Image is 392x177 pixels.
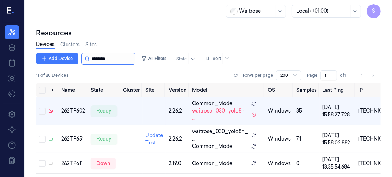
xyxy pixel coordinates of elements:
div: 262TP602 [61,107,85,115]
p: windows [268,107,291,115]
div: [DATE] 15:58:02.882 [322,132,353,147]
span: Common_Model [192,100,234,107]
div: 0 [296,160,317,167]
button: All Filters [138,53,169,64]
div: 2.26.2 [169,135,186,143]
th: Last Ping [320,83,355,97]
div: 2.19.0 [169,160,186,167]
div: [DATE] 13:35:54.684 [322,156,353,171]
div: ready [91,105,117,117]
nav: pagination [357,70,378,80]
div: Resources [36,28,381,38]
p: windows [268,160,291,167]
th: Site [143,83,166,97]
p: Rows per page [243,72,273,79]
span: 11 of 20 Devices [36,72,68,79]
div: 35 [296,107,317,115]
span: waitrose_030_yolo8n_ ... [192,128,248,143]
div: ready [91,134,117,145]
span: waitrose_030_yolo8n_ ... [192,107,248,122]
button: Select row [39,136,46,143]
th: Version [166,83,189,97]
a: Clusters [60,41,80,48]
span: Page [307,72,317,79]
div: [DATE] 15:58:27.728 [322,104,353,118]
th: Cluster [120,83,143,97]
div: down [91,158,116,169]
a: Devices [36,41,55,49]
a: Update Test [145,132,163,146]
p: windows [268,135,291,143]
div: 2.26.2 [169,107,186,115]
button: S [367,4,381,18]
button: Select row [39,108,46,115]
a: Sites [85,41,97,48]
th: OS [265,83,293,97]
div: 262TP651 [61,135,85,143]
th: State [88,83,120,97]
span: Common_Model [192,160,234,167]
div: 262TP611 [61,160,85,167]
th: Name [58,83,88,97]
div: 71 [296,135,317,143]
button: Select row [39,160,46,167]
th: Model [189,83,265,97]
span: Common_Model [192,143,234,150]
span: of 1 [340,72,351,79]
button: Add Device [36,53,78,64]
button: Select all [39,87,46,94]
th: Samples [293,83,320,97]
